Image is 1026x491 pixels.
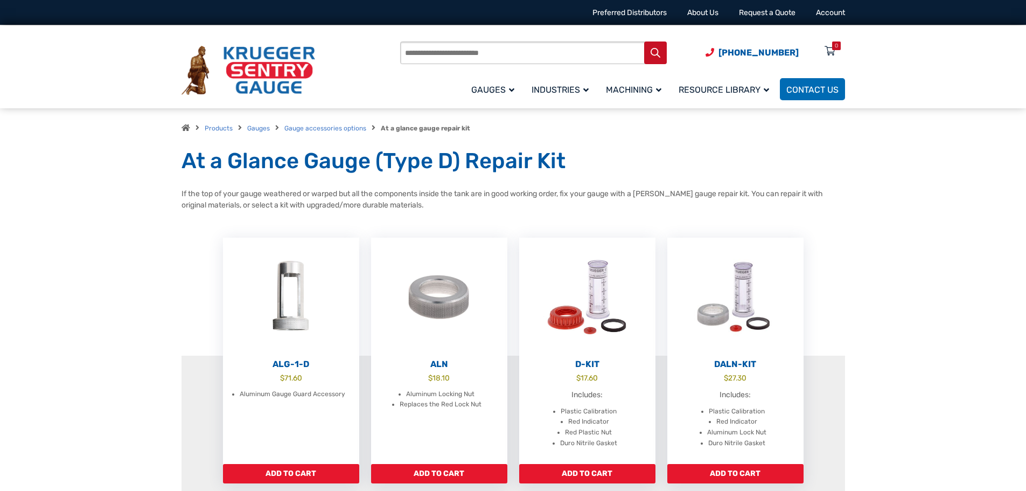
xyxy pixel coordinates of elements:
[223,359,359,370] h2: ALG-1-D
[576,374,581,382] span: $
[739,8,795,17] a: Request a Quote
[240,389,345,400] li: Aluminum Gauge Guard Accessory
[519,359,655,370] h2: D-Kit
[709,406,765,417] li: Plastic Calibration
[182,148,845,175] h1: At a Glance Gauge (Type D) Repair Kit
[606,85,661,95] span: Machining
[223,238,359,464] a: ALG-1-D $71.60 Aluminum Gauge Guard Accessory
[667,238,804,356] img: DALN-Kit
[223,238,359,356] img: ALG-OF
[599,77,672,102] a: Machining
[525,77,599,102] a: Industries
[532,85,589,95] span: Industries
[561,406,617,417] li: Plastic Calibration
[816,8,845,17] a: Account
[716,417,757,427] li: Red Indicator
[592,8,667,17] a: Preferred Distributors
[371,464,507,483] a: Add to cart: “ALN”
[223,464,359,483] a: Add to cart: “ALG-1-D”
[284,125,366,132] a: Gauge accessories options
[519,238,655,356] img: D-Kit
[706,46,799,59] a: Phone Number (920) 434-8860
[708,438,765,449] li: Duro Nitrile Gasket
[428,374,450,382] bdi: 18.10
[182,188,845,211] p: If the top of your gauge weathered or warped but all the components inside the tank are in good w...
[576,374,598,382] bdi: 17.60
[786,85,839,95] span: Contact Us
[667,238,804,464] a: DALN-Kit $27.30 Includes: Plastic Calibration Red Indicator Aluminum Lock Nut Duro Nitrile Gasket
[465,77,525,102] a: Gauges
[530,389,645,401] p: Includes:
[371,238,507,356] img: ALN
[280,374,302,382] bdi: 71.60
[724,374,746,382] bdi: 27.30
[519,464,655,483] a: Add to cart: “D-Kit”
[471,85,514,95] span: Gauges
[406,389,474,400] li: Aluminum Locking Nut
[724,374,728,382] span: $
[428,374,432,382] span: $
[519,238,655,464] a: D-Kit $17.60 Includes: Plastic Calibration Red Indicator Red Plastic Nut Duro Nitrile Gasket
[707,427,766,438] li: Aluminum Lock Nut
[400,399,481,410] li: Replaces the Red Lock Nut
[247,125,270,132] a: Gauges
[560,438,617,449] li: Duro Nitrile Gasket
[667,359,804,370] h2: DALN-Kit
[568,417,609,427] li: Red Indicator
[381,125,470,132] strong: At a glance gauge repair kit
[718,47,799,58] span: [PHONE_NUMBER]
[678,389,793,401] p: Includes:
[780,78,845,100] a: Contact Us
[687,8,718,17] a: About Us
[667,464,804,483] a: Add to cart: “DALN-Kit”
[835,42,838,50] div: 0
[182,46,315,95] img: Krueger Sentry Gauge
[672,77,780,102] a: Resource Library
[565,427,612,438] li: Red Plastic Nut
[371,238,507,464] a: ALN $18.10 Aluminum Locking Nut Replaces the Red Lock Nut
[679,85,769,95] span: Resource Library
[280,374,284,382] span: $
[205,125,233,132] a: Products
[371,359,507,370] h2: ALN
